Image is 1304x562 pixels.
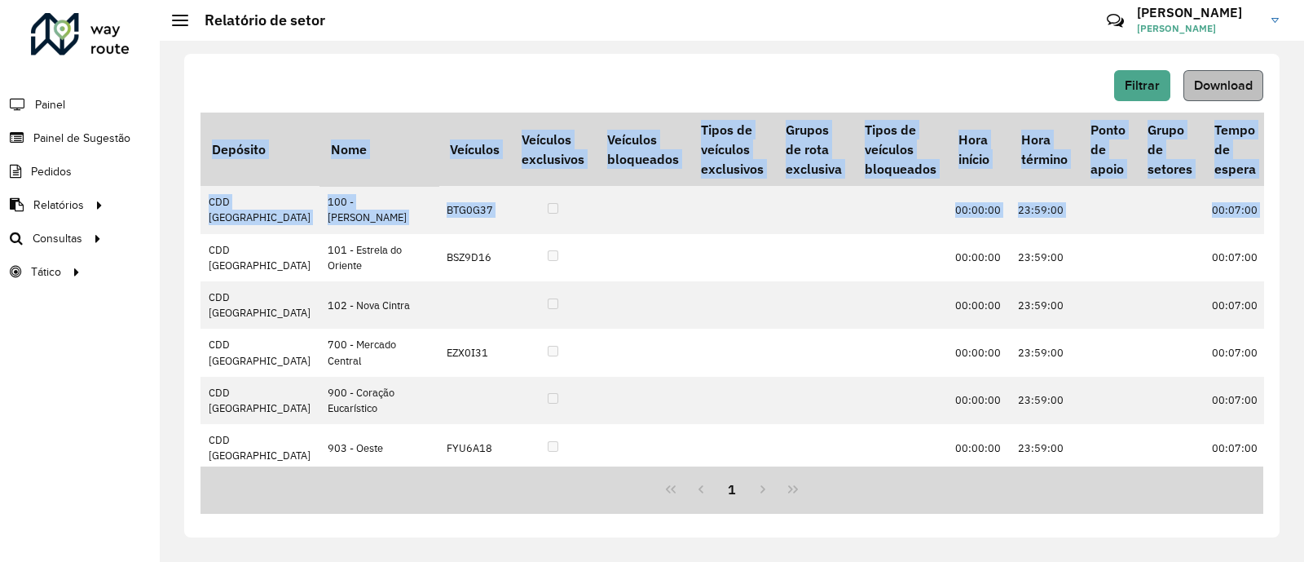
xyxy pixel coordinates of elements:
td: 101 - Estrela do Oriente [319,234,438,281]
th: Grupo de setores [1136,113,1203,186]
th: Veículos exclusivos [510,113,595,186]
td: 00:07:00 [1204,377,1267,424]
td: 00:00:00 [947,186,1010,233]
td: BTG0G37 [438,186,510,233]
span: Download [1194,78,1253,92]
th: Ponto de apoio [1079,113,1136,186]
td: 23:59:00 [1010,186,1078,233]
span: Painel [35,96,65,113]
td: 23:59:00 [1010,329,1078,376]
th: Nome [319,113,438,186]
span: Pedidos [31,163,72,180]
td: CDD [GEOGRAPHIC_DATA] [200,234,319,281]
td: 00:07:00 [1204,186,1267,233]
th: Tipos de veículos exclusivos [689,113,774,186]
td: 700 - Mercado Central [319,329,438,376]
td: CDD [GEOGRAPHIC_DATA] [200,281,319,329]
td: 00:00:00 [947,329,1010,376]
th: Veículos bloqueados [596,113,689,186]
span: Relatórios [33,197,84,214]
th: Grupos de rota exclusiva [775,113,853,186]
th: Tipos de veículos bloqueados [853,113,947,186]
td: 00:00:00 [947,377,1010,424]
th: Depósito [200,113,319,186]
a: Contato Rápido [1098,3,1133,38]
th: Tempo de espera [1204,113,1267,186]
span: [PERSON_NAME] [1137,21,1259,36]
button: Download [1183,70,1263,101]
th: Veículos [438,113,510,186]
td: 100 - [PERSON_NAME] [319,186,438,233]
td: 00:00:00 [947,424,1010,471]
td: CDD [GEOGRAPHIC_DATA] [200,186,319,233]
th: Hora término [1010,113,1078,186]
td: 23:59:00 [1010,424,1078,471]
td: 23:59:00 [1010,281,1078,329]
td: 23:59:00 [1010,234,1078,281]
span: Tático [31,263,61,281]
td: 00:07:00 [1204,234,1267,281]
h3: [PERSON_NAME] [1137,5,1259,20]
td: 903 - Oeste [319,424,438,471]
td: CDD [GEOGRAPHIC_DATA] [200,424,319,471]
span: Filtrar [1125,78,1160,92]
span: Painel de Sugestão [33,130,130,147]
td: CDD [GEOGRAPHIC_DATA] [200,329,319,376]
td: 00:00:00 [947,234,1010,281]
td: 102 - Nova Cintra [319,281,438,329]
td: CDD [GEOGRAPHIC_DATA] [200,377,319,424]
td: 00:07:00 [1204,281,1267,329]
td: 900 - Coração Eucarístico [319,377,438,424]
td: 00:07:00 [1204,329,1267,376]
td: FYU6A18 [438,424,510,471]
td: BSZ9D16 [438,234,510,281]
span: Consultas [33,230,82,247]
td: 00:07:00 [1204,424,1267,471]
th: Hora início [947,113,1010,186]
button: 1 [716,474,747,505]
button: Filtrar [1114,70,1170,101]
td: 00:00:00 [947,281,1010,329]
td: EZX0I31 [438,329,510,376]
h2: Relatório de setor [188,11,325,29]
td: 23:59:00 [1010,377,1078,424]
